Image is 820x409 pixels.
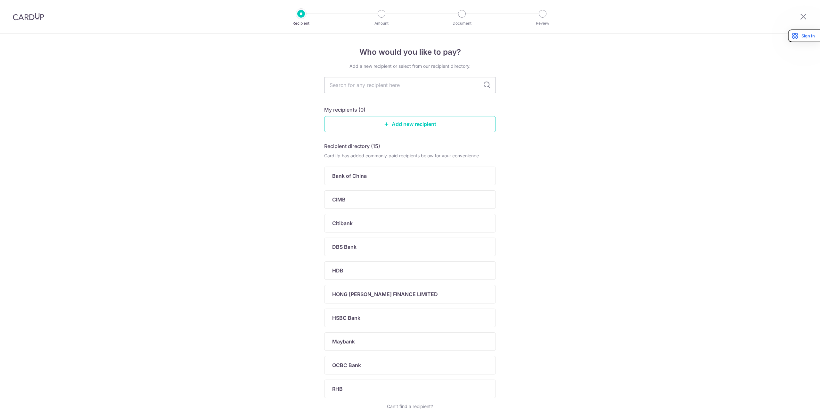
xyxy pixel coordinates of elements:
p: DBS Bank [332,243,357,251]
p: Recipient [277,20,325,27]
div: Add a new recipient or select from our recipient directory. [324,63,496,69]
p: HDB [332,267,343,274]
p: Citibank [332,219,353,227]
p: RHB [332,385,343,393]
input: Search for any recipient here [324,77,496,93]
p: Bank of China [332,172,367,180]
img: CardUp [13,13,44,20]
p: Maybank [332,338,355,345]
h4: Who would you like to pay? [324,46,496,58]
p: Amount [358,20,405,27]
p: Review [519,20,566,27]
p: HONG [PERSON_NAME] FINANCE LIMITED [332,290,438,298]
h5: Recipient directory (15) [324,142,380,150]
a: Add new recipient [324,116,496,132]
h5: My recipients (0) [324,106,365,114]
p: OCBC Bank [332,361,361,369]
p: HSBC Bank [332,314,360,322]
p: Document [438,20,486,27]
div: CardUp has added commonly-paid recipients below for your convenience. [324,153,496,159]
p: CIMB [332,196,346,203]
